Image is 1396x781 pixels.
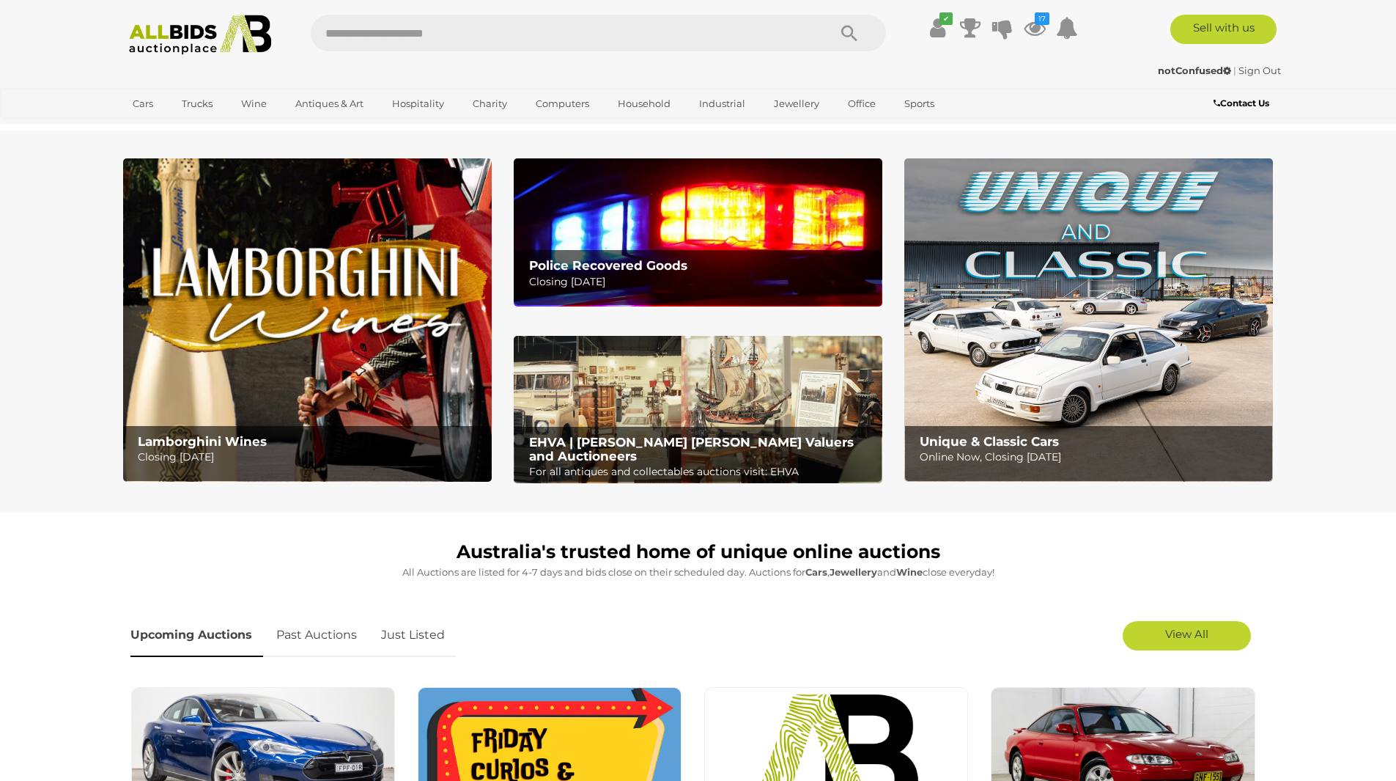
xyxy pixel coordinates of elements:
[830,566,877,578] strong: Jewellery
[896,566,923,578] strong: Wine
[1214,98,1269,109] b: Contact Us
[904,158,1273,482] a: Unique & Classic Cars Unique & Classic Cars Online Now, Closing [DATE]
[939,12,953,25] i: ✔
[529,258,687,273] b: Police Recovered Goods
[514,336,882,484] a: EHVA | Evans Hastings Valuers and Auctioneers EHVA | [PERSON_NAME] [PERSON_NAME] Valuers and Auct...
[265,614,368,657] a: Past Auctions
[1158,65,1231,76] strong: notConfused
[813,15,886,51] button: Search
[838,92,885,116] a: Office
[138,448,483,466] p: Closing [DATE]
[123,116,246,140] a: [GEOGRAPHIC_DATA]
[130,614,263,657] a: Upcoming Auctions
[529,273,874,291] p: Closing [DATE]
[895,92,944,116] a: Sports
[138,434,267,449] b: Lamborghini Wines
[805,566,827,578] strong: Cars
[1170,15,1277,44] a: Sell with us
[123,158,492,482] a: Lamborghini Wines Lamborghini Wines Closing [DATE]
[1035,12,1049,25] i: 17
[130,564,1266,581] p: All Auctions are listed for 4-7 days and bids close on their scheduled day. Auctions for , and cl...
[463,92,517,116] a: Charity
[1238,65,1281,76] a: Sign Out
[904,158,1273,482] img: Unique & Classic Cars
[514,158,882,306] a: Police Recovered Goods Police Recovered Goods Closing [DATE]
[514,336,882,484] img: EHVA | Evans Hastings Valuers and Auctioneers
[920,434,1059,449] b: Unique & Classic Cars
[690,92,755,116] a: Industrial
[920,448,1265,466] p: Online Now, Closing [DATE]
[383,92,454,116] a: Hospitality
[130,542,1266,562] h1: Australia's trusted home of unique online auctions
[1214,95,1273,111] a: Contact Us
[1123,621,1251,650] a: View All
[370,614,456,657] a: Just Listed
[514,158,882,306] img: Police Recovered Goods
[529,435,854,463] b: EHVA | [PERSON_NAME] [PERSON_NAME] Valuers and Auctioneers
[123,92,163,116] a: Cars
[232,92,276,116] a: Wine
[608,92,680,116] a: Household
[927,15,949,41] a: ✔
[286,92,373,116] a: Antiques & Art
[121,15,280,55] img: Allbids.com.au
[529,463,874,481] p: For all antiques and collectables auctions visit: EHVA
[526,92,599,116] a: Computers
[123,158,492,482] img: Lamborghini Wines
[1158,65,1233,76] a: notConfused
[1233,65,1236,76] span: |
[1024,15,1046,41] a: 17
[172,92,222,116] a: Trucks
[764,92,829,116] a: Jewellery
[1165,627,1208,641] span: View All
